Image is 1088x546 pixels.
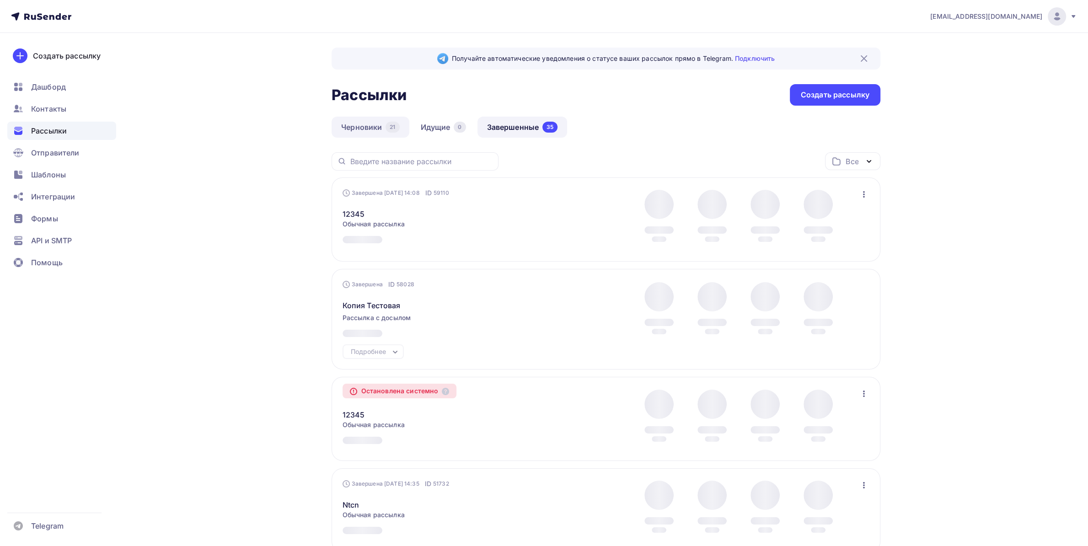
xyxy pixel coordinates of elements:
[31,235,72,246] span: API и SMTP
[433,479,449,488] span: 51732
[332,86,407,104] h2: Рассылки
[350,156,493,166] input: Введите название рассылки
[397,280,414,289] span: 58028
[452,54,775,63] span: Получайте автоматические уведомления о статусе ваших рассылок прямо в Telegram.
[343,313,411,322] span: Рассылка с досылом
[735,54,775,62] a: Подключить
[332,117,409,138] a: Черновики21
[7,166,116,184] a: Шаблоны
[477,117,568,138] a: Завершенные35
[343,479,449,488] div: Завершена [DATE] 14:35
[7,144,116,162] a: Отправители
[343,510,405,519] span: Обычная рассылка
[343,219,405,229] span: Обычная рассылка
[343,280,414,289] div: Завершена
[343,409,365,420] a: 12345
[31,257,63,268] span: Помощь
[434,188,449,198] span: 59110
[388,280,395,289] span: ID
[31,213,58,224] span: Формы
[437,53,448,64] img: Telegram
[801,90,869,100] div: Создать рассылку
[31,191,75,202] span: Интеграции
[425,188,432,198] span: ID
[31,520,64,531] span: Telegram
[930,12,1042,21] span: [EMAIL_ADDRESS][DOMAIN_NAME]
[31,147,80,158] span: Отправители
[846,156,858,167] div: Все
[343,209,365,219] a: 12345
[343,420,405,429] span: Обычная рассылка
[343,384,457,398] div: Остановлена системно
[930,7,1077,26] a: [EMAIL_ADDRESS][DOMAIN_NAME]
[31,125,67,136] span: Рассылки
[351,346,386,357] div: Подробнее
[31,169,66,180] span: Шаблоны
[31,103,66,114] span: Контакты
[386,122,399,133] div: 21
[343,499,359,510] a: Ntcn
[31,81,66,92] span: Дашборд
[425,479,431,488] span: ID
[7,122,116,140] a: Рассылки
[825,152,880,170] button: Все
[33,50,101,61] div: Создать рассылку
[542,122,557,133] div: 35
[343,300,401,311] span: Копия Тестовая
[411,117,476,138] a: Идущие0
[343,188,449,198] div: Завершена [DATE] 14:08
[454,122,466,133] div: 0
[7,209,116,228] a: Формы
[7,78,116,96] a: Дашборд
[7,100,116,118] a: Контакты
